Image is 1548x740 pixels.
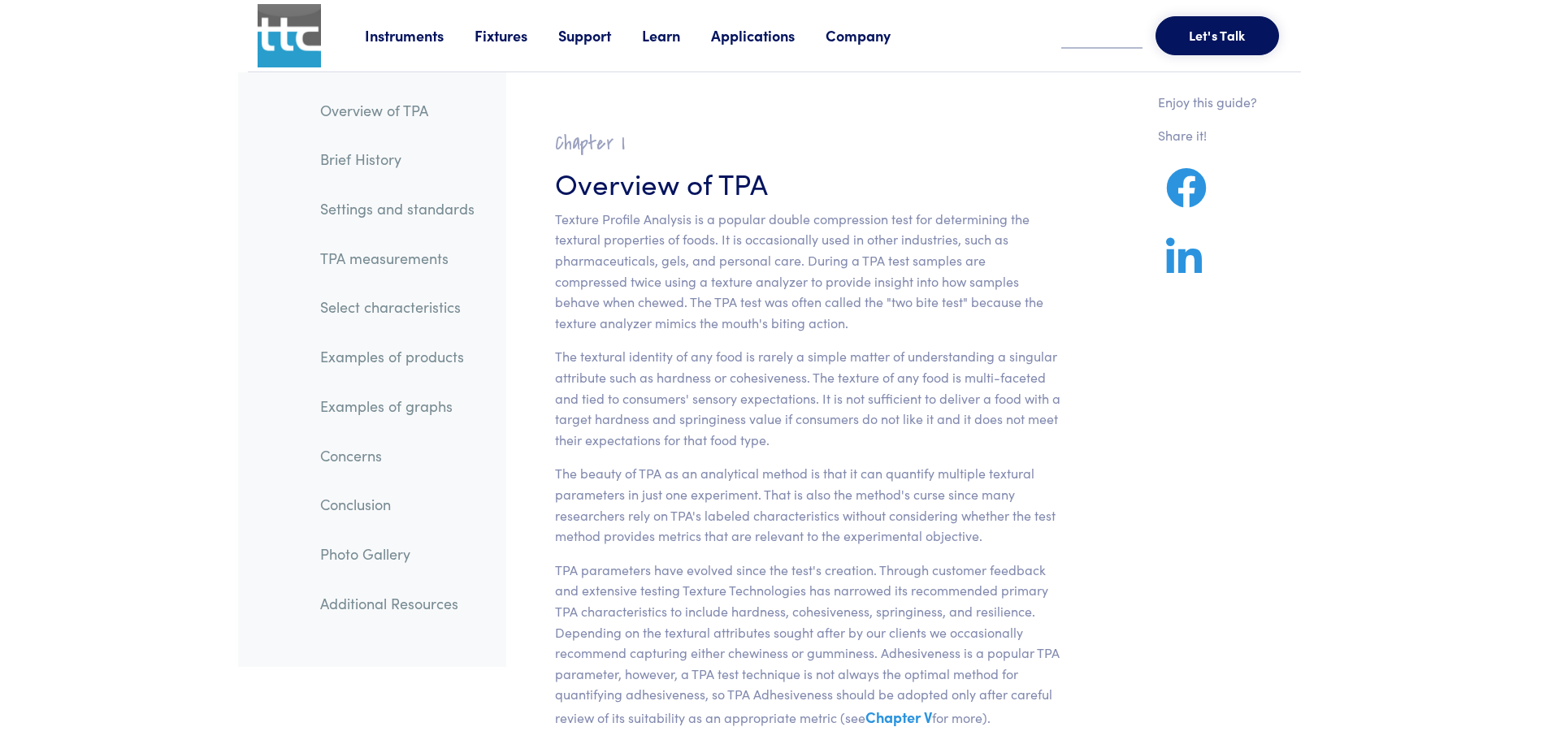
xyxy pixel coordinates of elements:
a: Additional Resources [307,585,488,622]
a: Conclusion [307,486,488,523]
a: Photo Gallery [307,535,488,573]
a: Select characteristics [307,288,488,326]
a: Brief History [307,141,488,178]
a: Support [558,25,642,45]
p: The textural identity of any food is rarely a simple matter of understanding a singular attribute... [555,346,1061,450]
a: Instruments [365,25,475,45]
p: Share it! [1158,125,1257,146]
a: Chapter V [865,707,932,727]
h3: Overview of TPA [555,162,1061,202]
a: Share on LinkedIn [1158,257,1210,277]
p: TPA parameters have evolved since the test's creation. Through customer feedback and extensive te... [555,560,1061,729]
img: ttc_logo_1x1_v1.0.png [258,4,321,67]
a: TPA measurements [307,240,488,277]
p: Enjoy this guide? [1158,92,1257,113]
a: Settings and standards [307,190,488,227]
button: Let's Talk [1156,16,1279,55]
a: Fixtures [475,25,558,45]
p: The beauty of TPA as an analytical method is that it can quantify multiple textural parameters in... [555,463,1061,546]
a: Company [826,25,921,45]
h2: Chapter I [555,131,1061,156]
a: Examples of graphs [307,387,488,425]
p: Texture Profile Analysis is a popular double compression test for determining the textural proper... [555,209,1061,334]
a: Examples of products [307,338,488,375]
a: Overview of TPA [307,92,488,129]
a: Learn [642,25,711,45]
a: Concerns [307,437,488,474]
a: Applications [711,25,826,45]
